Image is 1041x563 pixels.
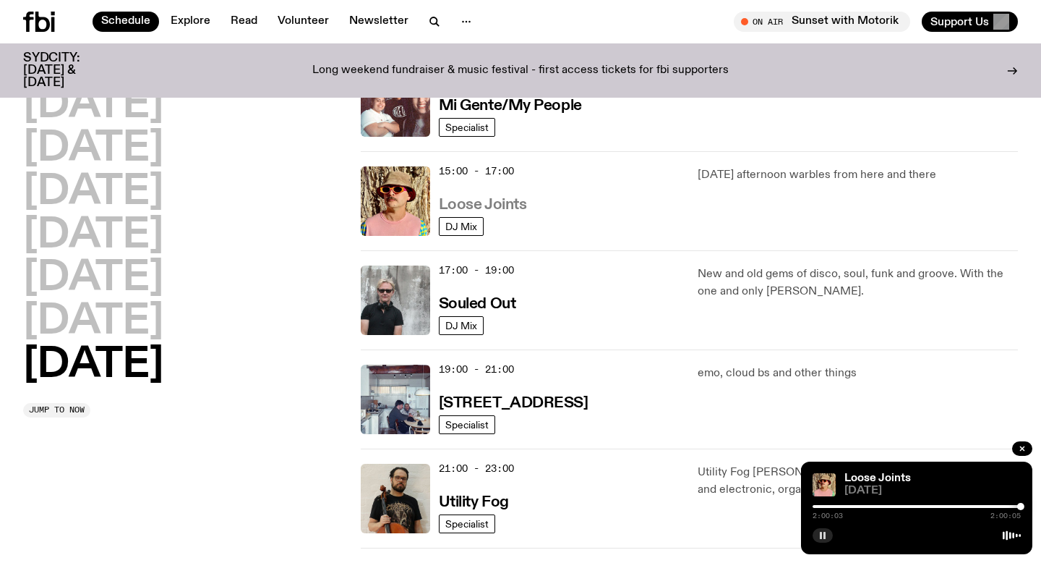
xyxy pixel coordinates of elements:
[162,12,219,32] a: Explore
[439,515,495,533] a: Specialist
[312,64,729,77] p: Long weekend fundraiser & music festival - first access tickets for fbi supporters
[361,464,430,533] img: Peter holds a cello, wearing a black graphic tee and glasses. He looks directly at the camera aga...
[439,396,588,411] h3: [STREET_ADDRESS]
[439,98,582,114] h3: Mi Gente/My People
[445,419,489,430] span: Specialist
[813,512,843,520] span: 2:00:03
[269,12,338,32] a: Volunteer
[23,258,163,299] button: [DATE]
[23,52,116,89] h3: SYDCITY: [DATE] & [DATE]
[990,512,1021,520] span: 2:00:05
[930,15,989,28] span: Support Us
[439,195,527,213] a: Loose Joints
[23,302,163,342] button: [DATE]
[445,122,489,132] span: Specialist
[439,217,484,236] a: DJ Mix
[439,164,514,178] span: 15:00 - 17:00
[439,415,495,434] a: Specialist
[445,320,477,331] span: DJ Mix
[844,486,1021,496] span: [DATE]
[23,85,163,126] button: [DATE]
[439,495,509,510] h3: Utility Fog
[23,403,90,418] button: Jump to now
[340,12,417,32] a: Newsletter
[698,266,1018,300] p: New and old gems of disco, soul, funk and groove. With the one and only [PERSON_NAME].
[23,216,163,256] button: [DATE]
[445,518,489,529] span: Specialist
[23,172,163,213] button: [DATE]
[922,12,1018,32] button: Support Us
[844,473,911,484] a: Loose Joints
[29,406,85,414] span: Jump to now
[439,297,516,312] h3: Souled Out
[439,462,514,475] span: 21:00 - 23:00
[439,118,495,137] a: Specialist
[439,198,527,213] h3: Loose Joints
[439,316,484,335] a: DJ Mix
[222,12,266,32] a: Read
[439,393,588,411] a: [STREET_ADDRESS]
[93,12,159,32] a: Schedule
[439,492,509,510] a: Utility Fog
[439,363,514,376] span: 19:00 - 21:00
[23,129,163,169] button: [DATE]
[361,266,430,335] img: Stephen looks directly at the camera, wearing a black tee, black sunglasses and headphones around...
[439,263,514,277] span: 17:00 - 19:00
[813,473,836,496] img: Tyson stands in front of a paperbark tree wearing orange sunglasses, a suede bucket hat and a pin...
[698,166,1018,184] p: [DATE] afternoon warbles from here and there
[734,12,910,32] button: On AirSunset with Motorik
[23,345,163,386] button: [DATE]
[361,166,430,236] img: Tyson stands in front of a paperbark tree wearing orange sunglasses, a suede bucket hat and a pin...
[698,464,1018,499] p: Utility Fog [PERSON_NAME] on the cusp between acoustic and electronic, organic and digital.
[439,294,516,312] a: Souled Out
[445,221,477,232] span: DJ Mix
[361,365,430,434] img: Pat sits at a dining table with his profile facing the camera. Rhea sits to his left facing the c...
[439,96,582,114] a: Mi Gente/My People
[698,365,1018,382] p: emo, cloud bs and other things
